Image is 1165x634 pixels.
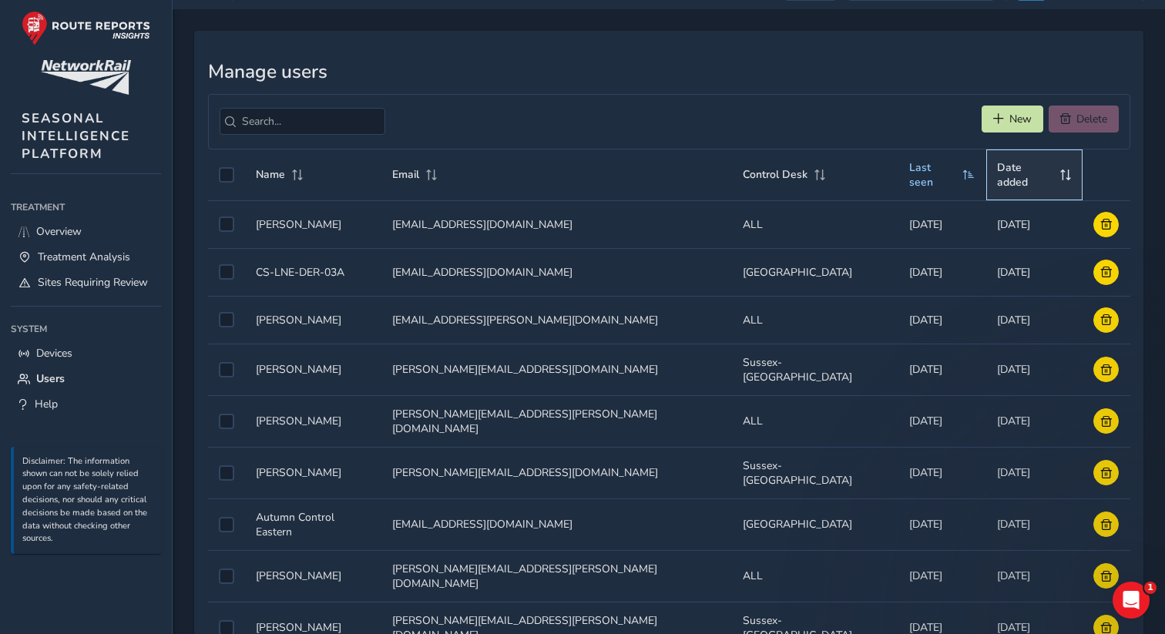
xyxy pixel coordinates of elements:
td: [DATE] [986,200,1083,248]
td: [PERSON_NAME] [245,395,381,447]
img: rr logo [22,11,150,45]
a: Sites Requiring Review [11,270,161,295]
span: Treatment Analysis [38,250,130,264]
td: [PERSON_NAME][EMAIL_ADDRESS][PERSON_NAME][DOMAIN_NAME] [381,550,732,602]
div: Treatment [11,196,161,219]
div: Select auth0|65018b10ded71faee1c2c0c0 [219,216,234,232]
td: [EMAIL_ADDRESS][PERSON_NAME][DOMAIN_NAME] [381,296,732,344]
img: customer logo [41,60,131,95]
td: Sussex-[GEOGRAPHIC_DATA] [732,447,899,498]
td: [DATE] [898,248,985,296]
td: [DATE] [986,498,1083,550]
td: [DATE] [898,296,985,344]
td: [DATE] [898,344,985,395]
h3: Manage users [208,61,1130,83]
td: [EMAIL_ADDRESS][DOMAIN_NAME] [381,200,732,248]
td: [PERSON_NAME][EMAIL_ADDRESS][DOMAIN_NAME] [381,447,732,498]
a: Help [11,391,161,417]
td: [PERSON_NAME] [245,550,381,602]
td: [EMAIL_ADDRESS][DOMAIN_NAME] [381,498,732,550]
td: [DATE] [898,498,985,550]
td: [PERSON_NAME] [245,200,381,248]
td: [DATE] [986,248,1083,296]
span: Help [35,397,58,411]
span: Sites Requiring Review [38,275,148,290]
div: Select auth0|636c0ed44aa601059e4ce528 [219,569,234,584]
a: Treatment Analysis [11,244,161,270]
td: ALL [732,550,899,602]
span: SEASONAL INTELLIGENCE PLATFORM [22,109,130,163]
td: [GEOGRAPHIC_DATA] [732,248,899,296]
span: New [1009,112,1032,126]
td: [DATE] [898,200,985,248]
a: Users [11,366,161,391]
td: ALL [732,296,899,344]
span: 1 [1144,582,1157,594]
td: ALL [732,200,899,248]
div: Select auth0|6528f1dc6e26470ae3980c68 [219,362,234,377]
td: [DATE] [898,447,985,498]
a: Overview [11,219,161,244]
span: Last seen [909,160,956,190]
input: Search... [220,108,385,135]
td: [PERSON_NAME][EMAIL_ADDRESS][DOMAIN_NAME] [381,344,732,395]
span: Name [256,167,285,182]
td: [PERSON_NAME][EMAIL_ADDRESS][PERSON_NAME][DOMAIN_NAME] [381,395,732,447]
td: [DATE] [986,344,1083,395]
div: Select auth0|632b219443b308fb35e84f47 [219,264,234,280]
td: Autumn Control Eastern [245,498,381,550]
span: Overview [36,224,82,239]
td: Sussex-[GEOGRAPHIC_DATA] [732,344,899,395]
span: Control Desk [743,167,807,182]
td: [DATE] [986,296,1083,344]
td: [PERSON_NAME] [245,447,381,498]
div: Select auth0|632b1c751c5e563306f77c67 [219,414,234,429]
div: Select auth0|6332b9250918387e342f3468 [219,465,234,481]
div: System [11,317,161,340]
td: CS-LNE-DER-03A [245,248,381,296]
span: Devices [36,346,72,361]
td: [GEOGRAPHIC_DATA] [732,498,899,550]
div: Select auth0|64e8710b747ad07af85bd6d0 [219,312,234,327]
td: [DATE] [986,550,1083,602]
td: ALL [732,395,899,447]
span: Date added [997,160,1053,190]
div: Select auth0|632af21d055aed037461ec96 [219,517,234,532]
iframe: Intercom live chat [1113,582,1150,619]
span: Users [36,371,65,386]
td: [PERSON_NAME] [245,344,381,395]
td: [DATE] [986,395,1083,447]
span: Email [392,167,419,182]
td: [EMAIL_ADDRESS][DOMAIN_NAME] [381,248,732,296]
a: Devices [11,340,161,366]
td: [DATE] [898,550,985,602]
td: [PERSON_NAME] [245,296,381,344]
td: [DATE] [898,395,985,447]
td: [DATE] [986,447,1083,498]
p: Disclaimer: The information shown can not be solely relied upon for any safety-related decisions,... [22,455,153,546]
button: New [982,106,1043,133]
